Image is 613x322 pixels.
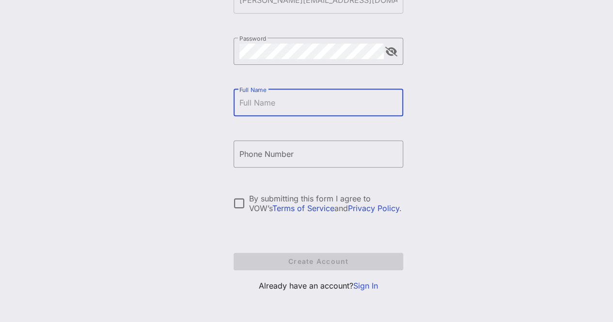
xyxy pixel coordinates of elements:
label: Full Name [239,86,267,93]
input: Full Name [239,95,397,110]
a: Privacy Policy [348,203,399,213]
button: append icon [385,47,397,57]
a: Sign In [353,281,378,291]
p: Already have an account? [234,280,403,291]
div: By submitting this form I agree to VOW’s and . [249,194,403,213]
a: Terms of Service [272,203,334,213]
label: Password [239,35,267,42]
